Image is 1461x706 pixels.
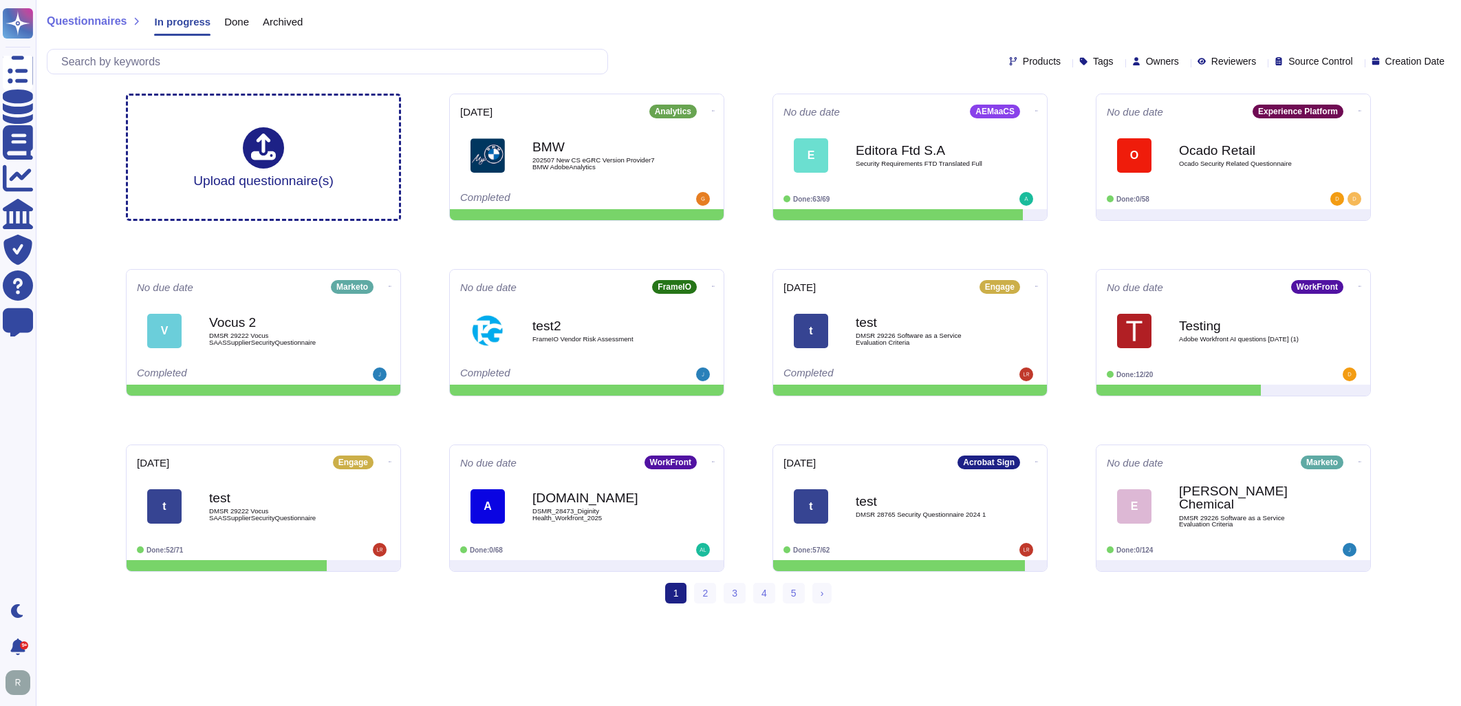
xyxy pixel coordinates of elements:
div: FrameIO [652,280,697,294]
a: 2 [694,583,716,603]
a: 4 [753,583,775,603]
div: Analytics [649,105,697,118]
span: [DATE] [783,282,816,292]
div: Upload questionnaire(s) [193,127,334,187]
img: user [1019,543,1033,557]
b: test [856,495,993,508]
span: DMSR 29226 Software as a Service Evaluation Criteria [1179,515,1317,528]
div: t [794,489,828,524]
div: E [794,138,828,173]
b: Testing [1179,319,1317,332]
img: user [696,367,710,381]
b: test [209,491,347,504]
div: Marketo [1301,456,1343,469]
span: No due date [783,107,840,117]
div: WorkFront [645,456,697,469]
div: Completed [460,192,629,206]
span: › [821,588,824,599]
span: No due date [460,282,517,292]
div: Marketo [331,280,374,294]
span: [DATE] [460,107,493,117]
span: Done: 63/69 [793,195,830,203]
input: Search by keywords [54,50,607,74]
div: E [1117,489,1151,524]
img: user [373,543,387,557]
b: Editora Ftd S.A [856,144,993,157]
span: DMSR 29226 Software as a Service Evaluation Criteria [856,332,993,345]
span: Archived [263,17,303,27]
img: Logo [470,138,505,173]
div: Experience Platform [1253,105,1343,118]
span: 1 [665,583,687,603]
b: test2 [532,319,670,332]
span: Tags [1093,56,1114,66]
div: AEMaaCS [970,105,1020,118]
div: Engage [980,280,1020,294]
span: [DATE] [137,458,169,468]
img: user [696,543,710,557]
div: Completed [783,367,952,381]
b: test [856,316,993,329]
b: Vocus 2 [209,316,347,329]
span: Done: 52/71 [147,546,183,554]
div: V [147,314,182,348]
span: [DATE] [783,458,816,468]
span: Source Control [1288,56,1352,66]
span: Done: 0/68 [470,546,503,554]
div: Acrobat Sign [957,456,1020,469]
img: user [1348,192,1361,206]
div: Engage [333,456,374,469]
b: BMW [532,140,670,153]
span: In progress [154,17,210,27]
span: Done: 0/124 [1116,546,1153,554]
a: 3 [724,583,746,603]
span: No due date [1107,107,1163,117]
div: t [147,489,182,524]
span: Products [1023,56,1061,66]
b: Ocado Retail [1179,144,1317,157]
span: Adobe Workfront AI questions [DATE] (1) [1179,336,1317,343]
span: No due date [1107,458,1163,468]
span: Creation Date [1385,56,1444,66]
div: 9+ [20,641,28,650]
b: [PERSON_NAME] Chemical [1179,484,1317,511]
span: No due date [137,282,193,292]
span: DMSR 29222 Vocus SAASSupplierSecurityQuestionnaire [209,332,347,345]
img: user [1330,192,1344,206]
span: Security Requirements FTD Translated Full [856,160,993,167]
img: user [696,192,710,206]
img: user [1019,192,1033,206]
span: No due date [1107,282,1163,292]
img: user [1019,367,1033,381]
span: Done: 57/62 [793,546,830,554]
b: [DOMAIN_NAME] [532,491,670,504]
a: 5 [783,583,805,603]
span: Done: 12/20 [1116,371,1153,378]
img: user [373,367,387,381]
span: Owners [1146,56,1179,66]
span: DSMR_28473_Diginity Health_Workfront_2025 [532,508,670,521]
span: Reviewers [1211,56,1256,66]
div: Completed [460,367,629,381]
span: Done [224,17,249,27]
span: DMSR 28765 Security Questionnaire 2024 1 [856,511,993,518]
div: t [794,314,828,348]
img: user [1343,367,1356,381]
img: user [6,670,30,695]
img: user [1343,543,1356,557]
span: Done: 0/58 [1116,195,1149,203]
img: Logo [470,314,505,348]
img: Logo [1117,314,1151,348]
div: WorkFront [1291,280,1343,294]
span: FrameIO Vendor Risk Assessment [532,336,670,343]
div: A [470,489,505,524]
div: Completed [137,367,305,381]
button: user [3,667,40,698]
span: No due date [460,458,517,468]
span: Ocado Security Related Questionnaire [1179,160,1317,167]
div: O [1117,138,1151,173]
span: Questionnaires [47,16,127,27]
span: DMSR 29222 Vocus SAASSupplierSecurityQuestionnaire [209,508,347,521]
span: 202507 New CS eGRC Version Provider7 BMW AdobeAnalytics [532,157,670,170]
